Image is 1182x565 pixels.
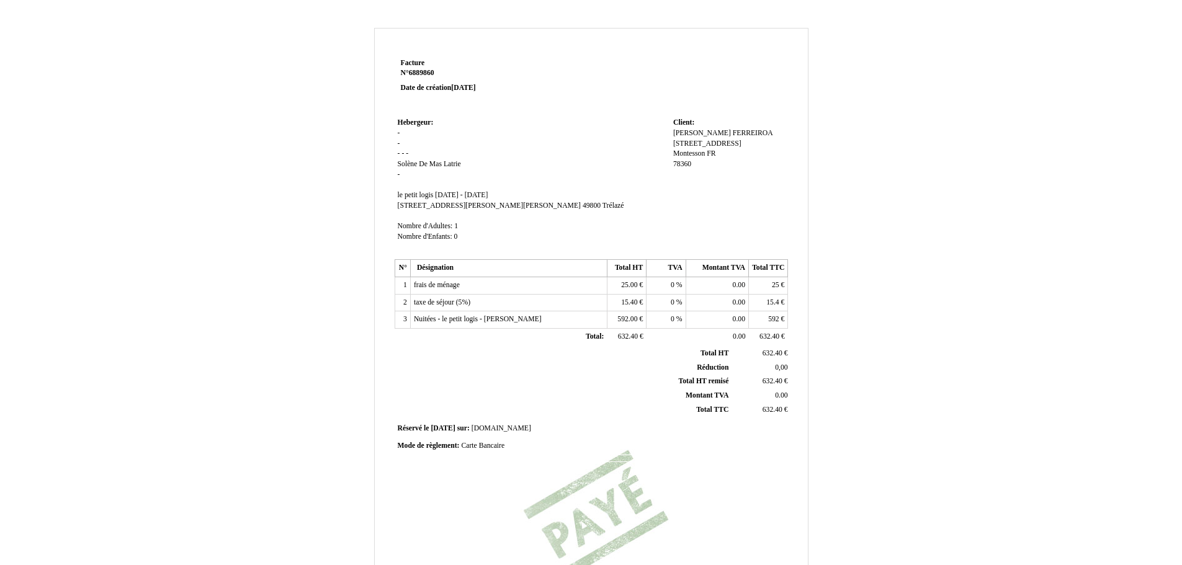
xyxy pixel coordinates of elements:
td: % [647,277,686,295]
span: 15.4 [766,298,779,306]
span: - [398,129,400,137]
span: 632.40 [618,332,638,340]
span: Facture [401,59,425,67]
span: [DOMAIN_NAME] [472,424,531,432]
span: 49800 [583,202,601,210]
td: € [749,294,788,311]
span: Nombre d'Adultes: [398,222,453,230]
th: Total TTC [749,260,788,277]
span: 78360 [673,160,691,168]
span: 592 [768,315,779,323]
span: Carte Bancaire [461,442,504,450]
span: 0.00 [733,332,745,340]
span: le petit logis [398,191,434,199]
span: 15.40 [621,298,637,306]
span: 0 [671,281,674,289]
td: € [731,347,790,360]
span: - [406,149,408,158]
td: % [647,294,686,311]
span: [STREET_ADDRESS][PERSON_NAME][PERSON_NAME] [398,202,581,210]
span: Total TTC [696,406,728,414]
td: 3 [395,311,410,329]
span: 632.40 [763,406,782,414]
span: 0.00 [733,281,745,289]
span: FERREIROA [733,129,773,137]
span: 632.40 [759,332,779,340]
td: 2 [395,294,410,311]
td: € [607,277,646,295]
span: 632.40 [763,377,782,385]
span: - [398,140,400,148]
td: € [749,311,788,329]
td: % [647,311,686,329]
span: Nombre d'Enfants: [398,233,452,241]
span: [DATE] [431,424,455,432]
strong: Date de création [401,84,476,92]
span: 25 [772,281,779,289]
th: Montant TVA [686,260,748,277]
span: Mode de règlement: [398,442,460,450]
th: Total HT [607,260,646,277]
td: € [749,277,788,295]
span: Réservé le [398,424,429,432]
span: 0.00 [733,315,745,323]
span: - [398,171,400,179]
span: [DATE] - [DATE] [435,191,488,199]
span: [PERSON_NAME] [673,129,731,137]
span: 592.00 [617,315,637,323]
span: taxe de séjour (5%) [414,298,470,306]
th: TVA [647,260,686,277]
span: Réduction [697,363,728,371]
span: - [401,149,404,158]
span: Solène [398,160,418,168]
span: Total: [586,332,604,340]
span: 0 [671,315,674,323]
span: 1 [454,222,458,230]
span: FR [707,149,715,158]
span: 6889860 [409,69,434,77]
span: [STREET_ADDRESS] [673,140,741,148]
span: De Mas Latrie [419,160,461,168]
td: € [731,375,790,389]
th: N° [395,260,410,277]
td: € [731,403,790,417]
td: € [607,329,646,346]
span: frais de ménage [414,281,460,289]
span: 0 [671,298,674,306]
span: Total HT [701,349,728,357]
td: 1 [395,277,410,295]
span: Trélazé [602,202,624,210]
span: Nuitées - le petit logis - [PERSON_NAME] [414,315,542,323]
span: 632.40 [763,349,782,357]
th: Désignation [410,260,607,277]
span: Hebergeur: [398,118,434,127]
td: € [607,294,646,311]
span: 0.00 [775,391,787,399]
span: 25.00 [621,281,637,289]
span: sur: [457,424,470,432]
span: 0.00 [733,298,745,306]
td: € [749,329,788,346]
span: Total HT remisé [678,377,728,385]
strong: N° [401,68,549,78]
span: Client: [673,118,694,127]
span: 0,00 [775,363,787,371]
span: [DATE] [451,84,475,92]
span: - [398,149,400,158]
span: Montant TVA [686,391,728,399]
td: € [607,311,646,329]
span: Montesson [673,149,705,158]
span: 0 [454,233,458,241]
